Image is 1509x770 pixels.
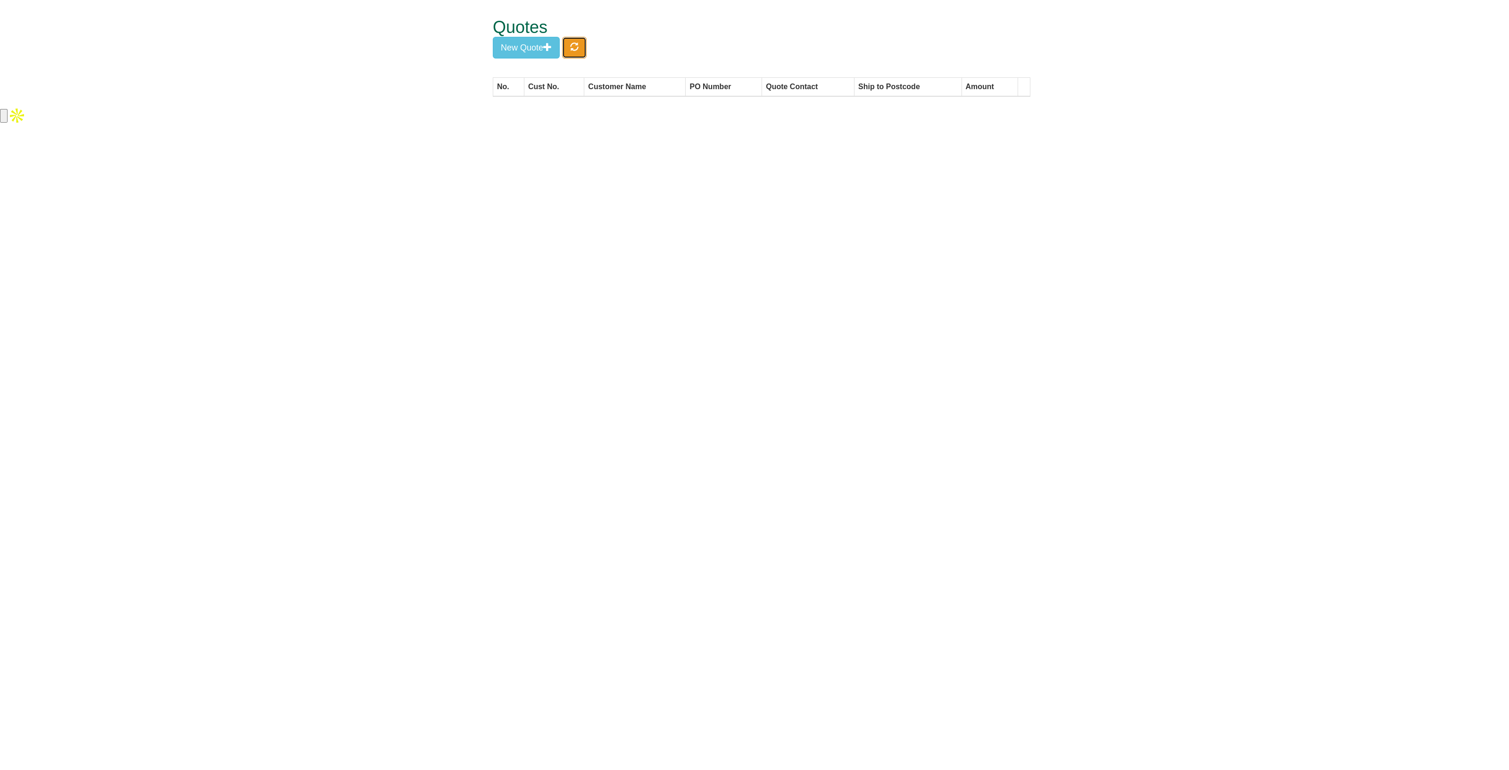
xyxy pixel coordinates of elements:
[686,77,762,96] th: PO Number
[584,77,686,96] th: Customer Name
[8,106,26,125] img: Apollo
[493,37,560,59] button: New Quote
[493,18,995,37] h1: Quotes
[762,77,854,96] th: Quote Contact
[524,77,584,96] th: Cust No.
[962,77,1018,96] th: Amount
[854,77,962,96] th: Ship to Postcode
[493,77,524,96] th: No.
